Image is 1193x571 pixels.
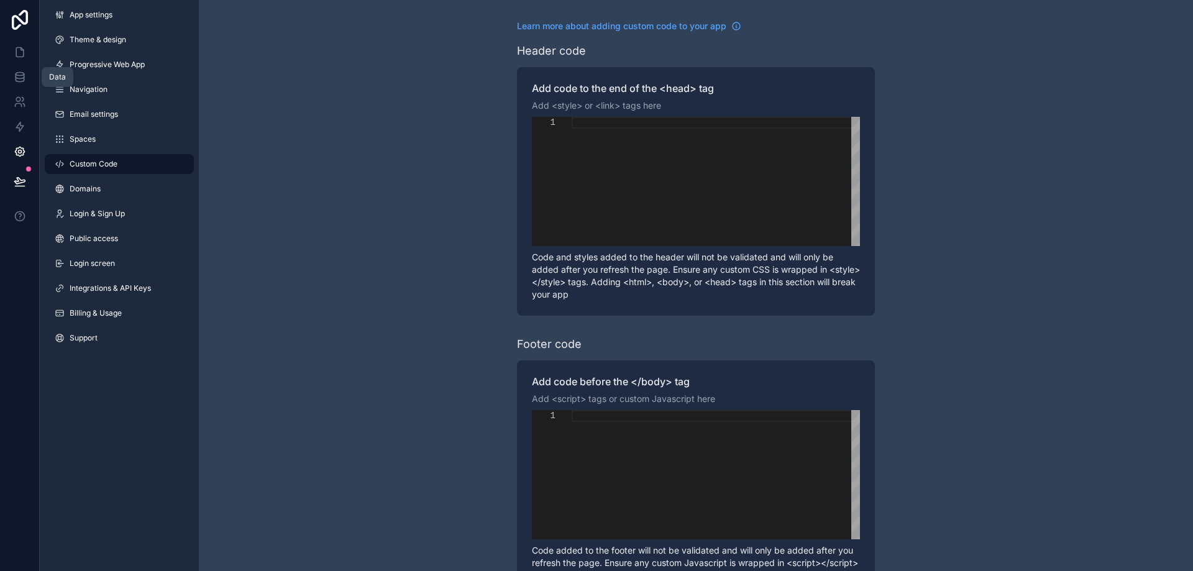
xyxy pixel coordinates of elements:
[70,333,98,343] span: Support
[45,5,194,25] a: App settings
[70,10,112,20] span: App settings
[517,20,726,32] span: Learn more about adding custom code to your app
[532,375,860,388] label: Add code before the </body> tag
[532,410,555,422] div: 1
[45,80,194,99] a: Navigation
[70,308,122,318] span: Billing & Usage
[70,258,115,268] span: Login screen
[45,229,194,249] a: Public access
[70,35,126,45] span: Theme & design
[70,60,145,70] span: Progressive Web App
[70,283,151,293] span: Integrations & API Keys
[45,129,194,149] a: Spaces
[70,134,96,144] span: Spaces
[45,154,194,174] a: Custom Code
[45,104,194,124] a: Email settings
[45,254,194,273] a: Login screen
[70,234,118,244] span: Public access
[45,55,194,75] a: Progressive Web App
[49,72,66,82] div: Data
[517,42,586,60] div: Header code
[532,117,555,129] div: 1
[532,251,860,301] p: Code and styles added to the header will not be validated and will only be added after you refres...
[70,184,101,194] span: Domains
[45,303,194,323] a: Billing & Usage
[70,109,118,119] span: Email settings
[70,159,117,169] span: Custom Code
[532,82,860,94] label: Add code to the end of the <head> tag
[70,209,125,219] span: Login & Sign Up
[517,336,582,353] div: Footer code
[45,30,194,50] a: Theme & design
[45,278,194,298] a: Integrations & API Keys
[45,204,194,224] a: Login & Sign Up
[45,328,194,348] a: Support
[45,179,194,199] a: Domains
[517,20,741,32] a: Learn more about adding custom code to your app
[532,99,860,112] p: Add <style> or <link> tags here
[532,393,860,405] p: Add <script> tags or custom Javascript here
[70,85,107,94] span: Navigation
